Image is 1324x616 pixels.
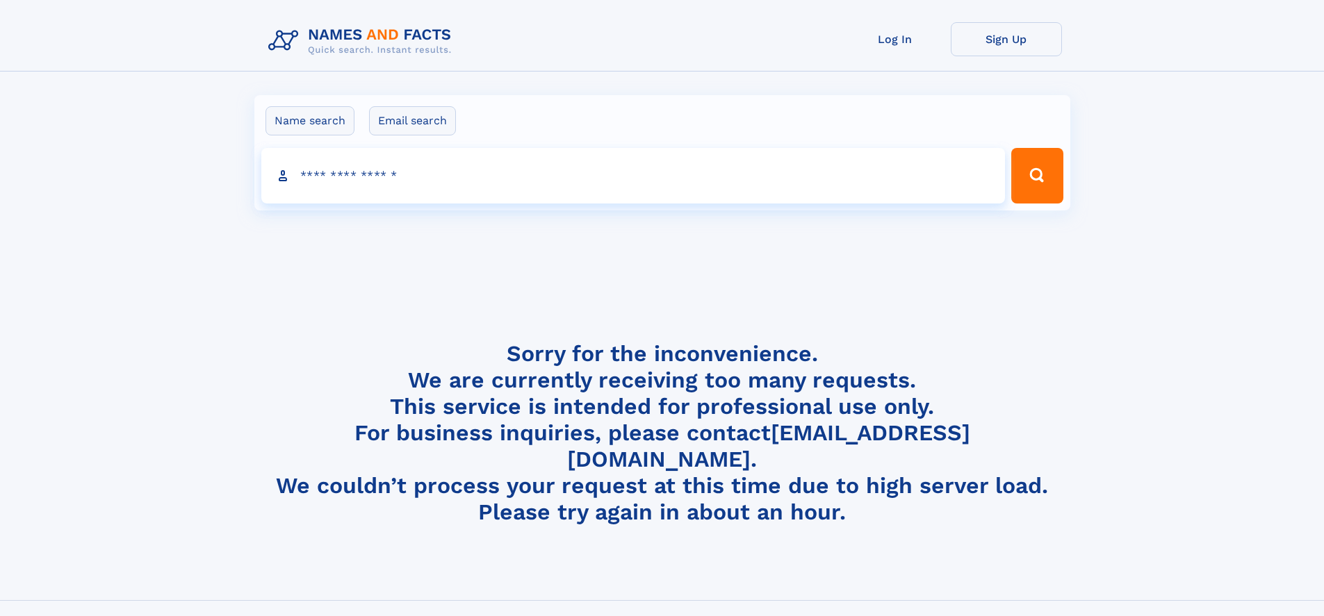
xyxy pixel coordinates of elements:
[840,22,951,56] a: Log In
[265,106,354,135] label: Name search
[263,340,1062,526] h4: Sorry for the inconvenience. We are currently receiving too many requests. This service is intend...
[1011,148,1063,203] button: Search Button
[369,106,456,135] label: Email search
[261,148,1006,203] input: search input
[951,22,1062,56] a: Sign Up
[263,22,463,60] img: Logo Names and Facts
[567,419,970,472] a: [EMAIL_ADDRESS][DOMAIN_NAME]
